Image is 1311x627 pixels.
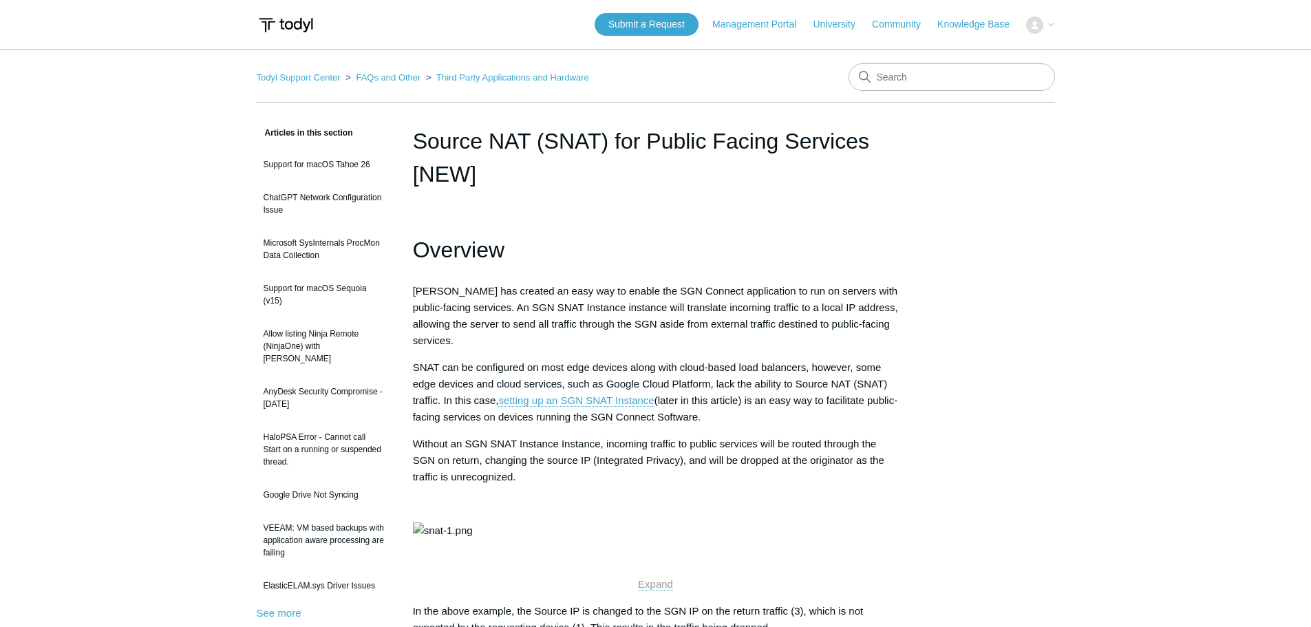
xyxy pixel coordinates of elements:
[436,72,589,83] a: Third Party Applications and Hardware
[257,573,392,599] a: ElasticELAM.sys Driver Issues
[937,17,1023,32] a: Knowledge Base
[257,275,392,314] a: Support for macOS Sequoia (v15)
[413,361,898,423] span: SNAT can be configured on most edge devices along with cloud-based load balancers, however, some ...
[595,13,699,36] a: Submit a Request
[849,63,1055,91] input: Search
[413,285,898,346] span: [PERSON_NAME] has created an easy way to enable the SGN Connect application to run on servers wit...
[638,578,673,591] a: Expand
[257,482,392,508] a: Google Drive Not Syncing
[257,230,392,268] a: Microsoft SysInternals ProcMon Data Collection
[813,17,868,32] a: University
[257,321,392,372] a: Allow listing Ninja Remote (NinjaOne) with [PERSON_NAME]
[257,72,341,83] a: Todyl Support Center
[413,237,504,262] span: Overview
[423,72,589,83] li: Third Party Applications and Hardware
[413,125,899,191] h1: Source NAT (SNAT) for Public Facing Services [NEW]
[498,394,654,407] a: setting up an SGN SNAT Instance
[257,12,315,38] img: Todyl Support Center Help Center home page
[257,151,392,178] a: Support for macOS Tahoe 26
[257,515,392,566] a: VEEAM: VM based backups with application aware processing are failing
[343,72,423,83] li: FAQs and Other
[257,607,301,619] a: See more
[356,72,420,83] a: FAQs and Other
[413,522,473,539] img: snat-1.png
[257,379,392,417] a: AnyDesk Security Compromise - [DATE]
[257,184,392,223] a: ChatGPT Network Configuration Issue
[712,17,810,32] a: Management Portal
[872,17,935,32] a: Community
[413,438,884,482] span: Without an SGN SNAT Instance Instance, incoming traffic to public services will be routed through...
[638,578,673,590] span: Expand
[257,424,392,475] a: HaloPSA Error - Cannot call Start on a running or suspended thread.
[257,128,353,138] span: Articles in this section
[257,72,343,83] li: Todyl Support Center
